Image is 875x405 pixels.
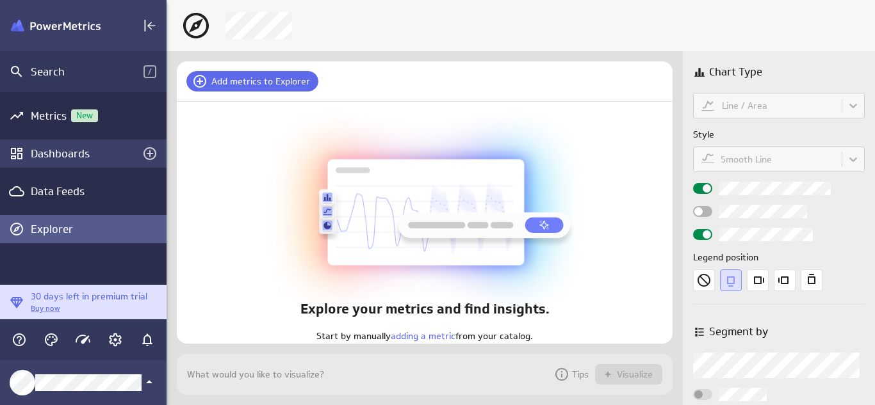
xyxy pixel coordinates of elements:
[186,71,318,91] button: Add metrics to Explorer
[139,15,161,36] div: Collapse
[391,330,455,342] a: adding a metric
[554,367,589,382] p: Tips
[595,364,662,385] button: Visualize
[143,65,156,78] span: /
[8,329,30,351] div: Help & PowerMetrics Assistant
[108,332,123,347] svg: Account and settings
[31,184,136,198] div: Data Feeds
[31,109,136,123] div: Metrics
[11,20,101,32] img: Klipfolio PowerMetrics Banner
[104,329,126,351] div: Account and settings
[31,222,163,236] div: Explorer
[71,111,98,120] span: New
[300,299,550,319] p: Explore your metrics and find insights.
[139,143,161,164] div: Create a dashboard
[617,369,653,380] span: Visualize
[136,329,158,351] div: Notifications
[31,303,147,314] p: Buy now
[211,75,310,87] span: Add metrics to Explorer
[31,65,143,79] div: Search
[300,330,550,343] p: Start by manually from your catalog.
[31,147,136,161] div: Dashboards
[265,102,585,322] img: explorer-zerostate-ai.svg
[40,329,62,351] div: Themes
[44,332,59,347] svg: Themes
[76,332,91,347] svg: Usage
[31,290,147,303] p: 30 days left in premium trial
